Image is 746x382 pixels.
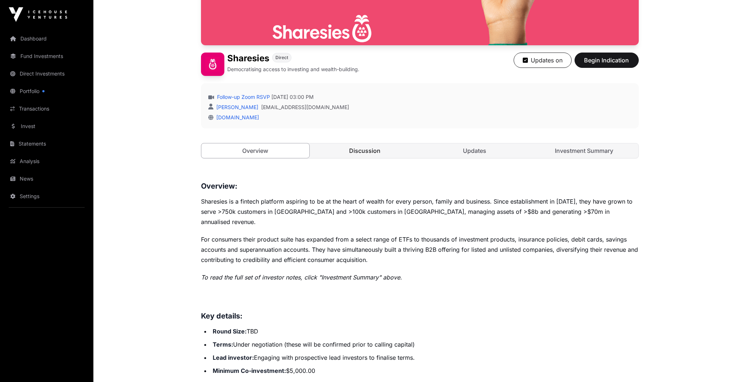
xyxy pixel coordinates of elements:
[213,328,247,335] strong: Round Size:
[201,310,639,322] h3: Key details:
[201,234,639,265] p: For consumers their product suite has expanded from a select range of ETFs to thousands of invest...
[210,352,639,363] li: Engaging with prospective lead investors to finalise terms.
[514,53,572,68] button: Updates on
[6,118,88,134] a: Invest
[6,48,88,64] a: Fund Investments
[213,367,286,374] strong: Minimum Co-investment:
[530,143,638,158] a: Investment Summary
[201,53,224,76] img: Sharesies
[201,196,639,227] p: Sharesies is a fintech platform aspiring to be at the heart of wealth for every person, family an...
[6,31,88,47] a: Dashboard
[6,171,88,187] a: News
[6,66,88,82] a: Direct Investments
[584,56,630,65] span: Begin Indication
[216,93,270,101] a: Follow-up Zoom RSVP
[311,143,419,158] a: Discussion
[421,143,529,158] a: Updates
[6,101,88,117] a: Transactions
[6,153,88,169] a: Analysis
[201,143,638,158] nav: Tabs
[201,274,402,281] em: To read the full set of investor notes, click "Investment Summary" above.
[710,347,746,382] iframe: Chat Widget
[213,341,233,348] strong: Terms:
[6,83,88,99] a: Portfolio
[213,354,252,361] strong: Lead investor
[261,104,349,111] a: [EMAIL_ADDRESS][DOMAIN_NAME]
[252,354,254,361] strong: :
[210,366,639,376] li: $5,000.00
[6,136,88,152] a: Statements
[213,114,259,120] a: [DOMAIN_NAME]
[271,93,314,101] span: [DATE] 03:00 PM
[227,53,269,64] h1: Sharesies
[575,60,639,67] a: Begin Indication
[275,55,288,61] span: Direct
[201,143,310,158] a: Overview
[215,104,258,110] a: [PERSON_NAME]
[210,339,639,350] li: Under negotiation (these will be confirmed prior to calling capital)
[201,180,639,192] h3: Overview:
[210,326,639,336] li: TBD
[9,7,67,22] img: Icehouse Ventures Logo
[227,66,359,73] p: Democratising access to investing and wealth-building.
[6,188,88,204] a: Settings
[575,53,639,68] button: Begin Indication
